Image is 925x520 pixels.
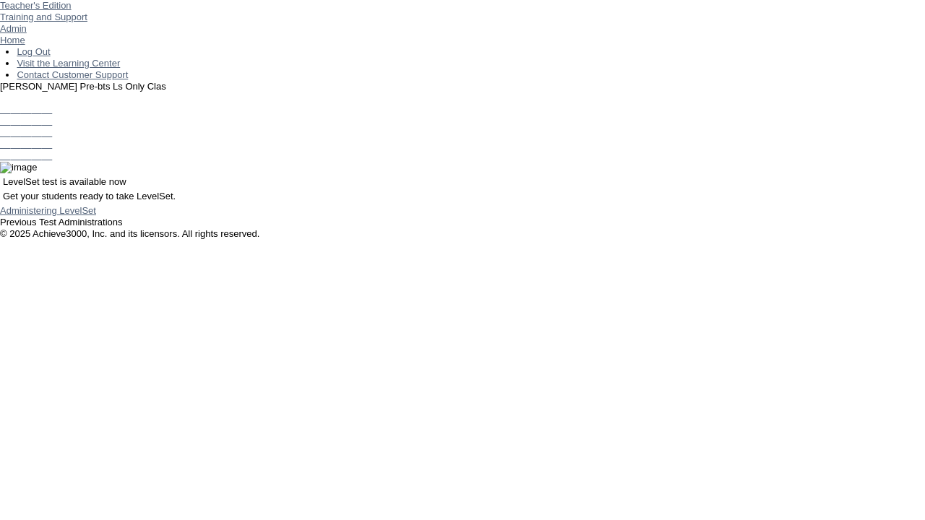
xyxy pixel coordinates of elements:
p: LevelSet test is available now [3,176,922,188]
img: teacher_arrow_small.png [87,12,93,16]
a: Log Out [17,46,50,57]
p: Get your students ready to take LevelSet. [3,191,922,202]
a: Visit the Learning Center [17,58,120,69]
a: Contact Customer Support [17,69,128,80]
